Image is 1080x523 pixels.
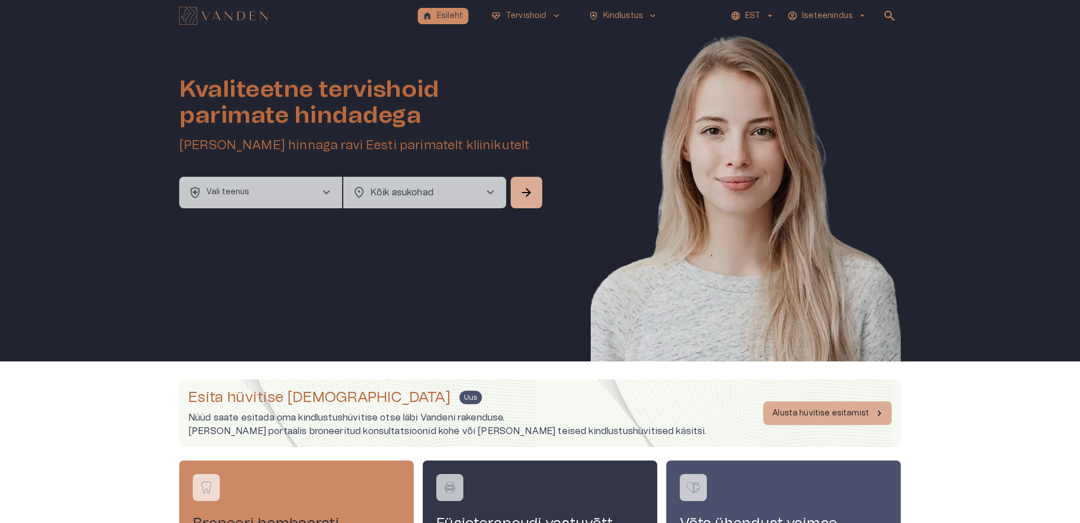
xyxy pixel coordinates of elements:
[520,186,533,199] span: arrow_forward
[486,8,566,24] button: ecg_heartTervishoidkeyboard_arrow_down
[745,10,760,22] p: EST
[603,10,644,22] p: Kindlustus
[441,479,458,496] img: Füsioterapeudi vastuvõtt logo
[802,10,853,22] p: Iseteenindus
[179,8,413,24] a: Navigate to homepage
[188,186,202,199] span: health_and_safety
[459,392,481,403] span: Uus
[179,137,545,154] h5: [PERSON_NAME] hinnaga ravi Eesti parimatelt kliinikutelt
[883,9,896,23] span: search
[320,186,333,199] span: chevron_right
[484,186,497,199] span: chevron_right
[188,424,707,438] p: [PERSON_NAME] portaalis broneeritud konsultatsioonid kohe või [PERSON_NAME] teised kindlustushüvi...
[188,388,450,406] h4: Esita hüvitise [DEMOGRAPHIC_DATA]
[584,8,663,24] button: health_and_safetyKindlustuskeyboard_arrow_down
[506,10,547,22] p: Tervishoid
[491,11,501,21] span: ecg_heart
[588,11,599,21] span: health_and_safety
[857,11,867,21] span: arrow_drop_down
[729,8,777,24] button: EST
[418,8,468,24] button: homeEsileht
[511,177,542,208] button: Search
[198,479,215,496] img: Broneeri hambaarsti konsultatsioon logo
[352,186,366,199] span: location_on
[763,401,892,425] button: Alusta hüvitise esitamist
[591,32,901,395] img: Woman smiling
[370,186,466,199] p: Kõik asukohad
[188,411,707,424] p: Nüüd saate esitada oma kindlustushüvitise otse läbi Vandeni rakenduse.
[685,479,702,496] img: Võta ühendust vaimse tervise spetsialistiga logo
[179,77,545,128] h1: Kvaliteetne tervishoid parimate hindadega
[878,5,901,27] button: open search modal
[772,408,869,419] p: Alusta hüvitise esitamist
[206,186,250,198] p: Vali teenus
[179,177,342,208] button: health_and_safetyVali teenuschevron_right
[437,10,463,22] p: Esileht
[648,11,658,21] span: keyboard_arrow_down
[179,7,268,25] img: Vanden logo
[551,11,561,21] span: keyboard_arrow_down
[422,11,432,21] span: home
[786,8,869,24] button: Iseteenindusarrow_drop_down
